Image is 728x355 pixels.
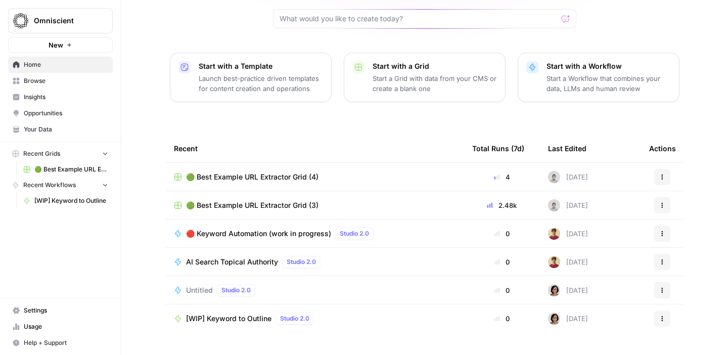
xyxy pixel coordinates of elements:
[649,135,676,162] div: Actions
[548,171,560,183] img: cu9xolbrxuqs6ajko1qc0askbkgj
[548,313,588,325] div: [DATE]
[548,284,560,296] img: 2ns17aq5gcu63ep90r8nosmzf02r
[547,61,671,71] p: Start with a Workflow
[174,228,456,240] a: 🔴 Keyword Automation (work in progress)Studio 2.0
[340,229,369,238] span: Studio 2.0
[548,284,588,296] div: [DATE]
[23,149,60,158] span: Recent Grids
[24,338,108,347] span: Help + Support
[547,73,671,94] p: Start a Workflow that combines your data, LLMs and human review
[24,60,108,69] span: Home
[548,171,588,183] div: [DATE]
[24,306,108,315] span: Settings
[23,181,76,190] span: Recent Workflows
[186,172,318,182] span: 🟢 Best Example URL Extractor Grid (4)
[548,199,560,211] img: cu9xolbrxuqs6ajko1qc0askbkgj
[472,172,532,182] div: 4
[174,172,456,182] a: 🟢 Best Example URL Extractor Grid (4)
[19,161,113,177] a: 🟢 Best Example URL Extractor Grid (4)
[548,256,588,268] div: [DATE]
[8,8,113,33] button: Workspace: Omniscient
[8,105,113,121] a: Opportunities
[548,228,560,240] img: 2aj0zzttblp8szi0taxm0due3wj9
[24,76,108,85] span: Browse
[19,193,113,209] a: [WIP] Keyword to Outline
[186,200,318,210] span: 🟢 Best Example URL Extractor Grid (3)
[199,61,323,71] p: Start with a Template
[34,165,108,174] span: 🟢 Best Example URL Extractor Grid (4)
[186,229,331,239] span: 🔴 Keyword Automation (work in progress)
[8,302,113,319] a: Settings
[174,256,456,268] a: AI Search Topical AuthorityStudio 2.0
[186,314,271,324] span: [WIP] Keyword to Outline
[170,53,332,102] button: Start with a TemplateLaunch best-practice driven templates for content creation and operations
[548,199,588,211] div: [DATE]
[34,196,108,205] span: [WIP] Keyword to Outline
[34,16,95,26] span: Omniscient
[49,40,63,50] span: New
[199,73,323,94] p: Launch best-practice driven templates for content creation and operations
[12,12,30,30] img: Omniscient Logo
[174,313,456,325] a: [WIP] Keyword to OutlineStudio 2.0
[24,322,108,331] span: Usage
[472,200,532,210] div: 2.48k
[548,256,560,268] img: 2aj0zzttblp8szi0taxm0due3wj9
[8,177,113,193] button: Recent Workflows
[287,257,316,267] span: Studio 2.0
[8,37,113,53] button: New
[24,109,108,118] span: Opportunities
[174,135,456,162] div: Recent
[472,285,532,295] div: 0
[8,335,113,351] button: Help + Support
[344,53,506,102] button: Start with a GridStart a Grid with data from your CMS or create a blank one
[472,135,524,162] div: Total Runs (7d)
[8,89,113,105] a: Insights
[280,314,309,323] span: Studio 2.0
[174,200,456,210] a: 🟢 Best Example URL Extractor Grid (3)
[373,73,497,94] p: Start a Grid with data from your CMS or create a blank one
[186,257,278,267] span: AI Search Topical Authority
[8,73,113,89] a: Browse
[280,14,558,24] input: What would you like to create today?
[8,57,113,73] a: Home
[518,53,679,102] button: Start with a WorkflowStart a Workflow that combines your data, LLMs and human review
[373,61,497,71] p: Start with a Grid
[472,257,532,267] div: 0
[548,313,560,325] img: 2ns17aq5gcu63ep90r8nosmzf02r
[8,121,113,138] a: Your Data
[472,314,532,324] div: 0
[548,135,586,162] div: Last Edited
[24,93,108,102] span: Insights
[221,286,251,295] span: Studio 2.0
[24,125,108,134] span: Your Data
[472,229,532,239] div: 0
[186,285,213,295] span: Untitled
[8,146,113,161] button: Recent Grids
[8,319,113,335] a: Usage
[174,284,456,296] a: UntitledStudio 2.0
[548,228,588,240] div: [DATE]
